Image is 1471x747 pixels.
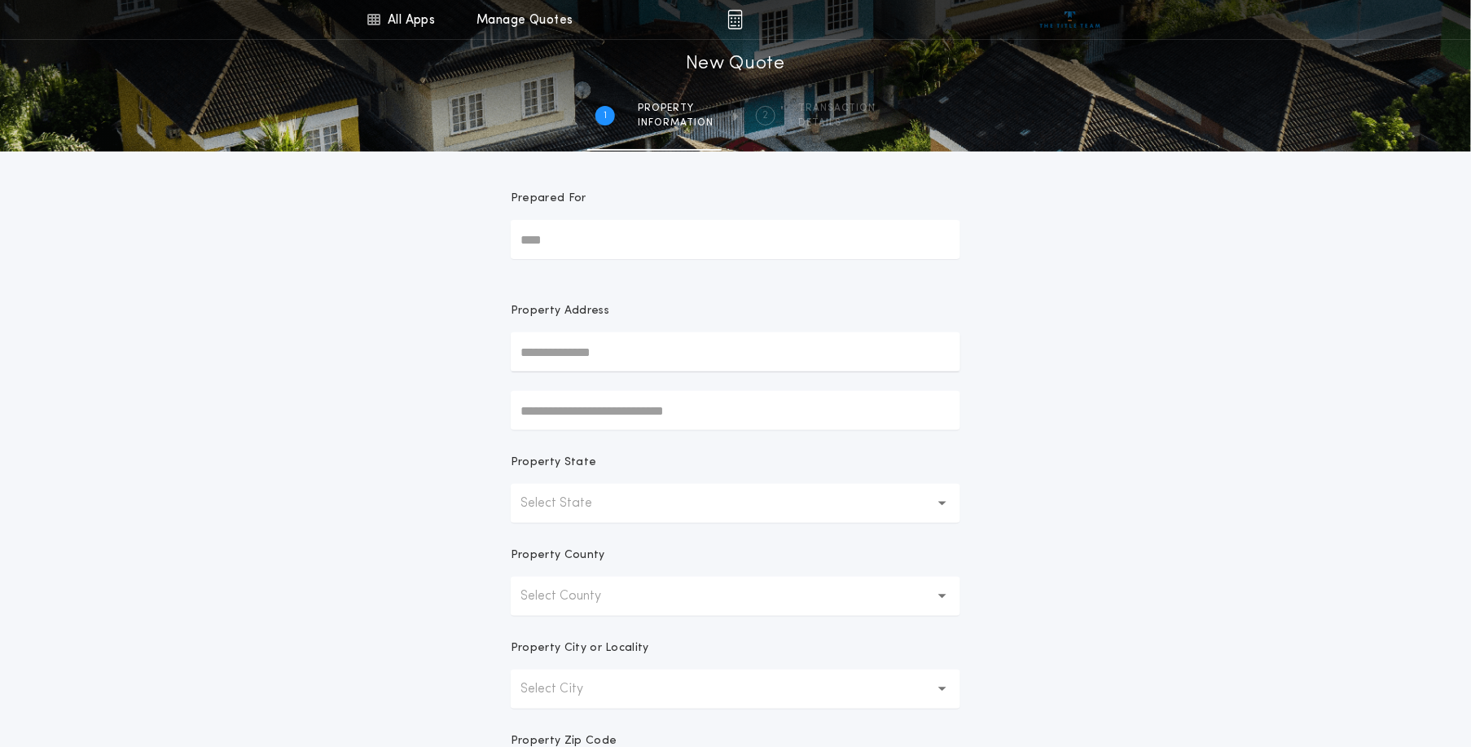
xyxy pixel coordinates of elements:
input: Prepared For [511,220,960,259]
span: Property [638,102,714,115]
span: details [798,116,876,130]
p: Select City [520,679,609,699]
img: vs-icon [1040,11,1101,28]
h2: 2 [763,109,769,122]
h2: 1 [604,109,607,122]
p: Property State [511,455,596,471]
img: img [727,10,743,29]
button: Select State [511,484,960,523]
span: Transaction [798,102,876,115]
p: Prepared For [511,191,586,207]
p: Property Address [511,303,960,319]
p: Property City or Locality [511,640,649,657]
span: information [638,116,714,130]
button: Select City [511,670,960,709]
p: Select County [520,587,627,606]
button: Select County [511,577,960,616]
p: Property County [511,547,605,564]
h1: New Quote [686,51,785,77]
p: Select State [520,494,618,513]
